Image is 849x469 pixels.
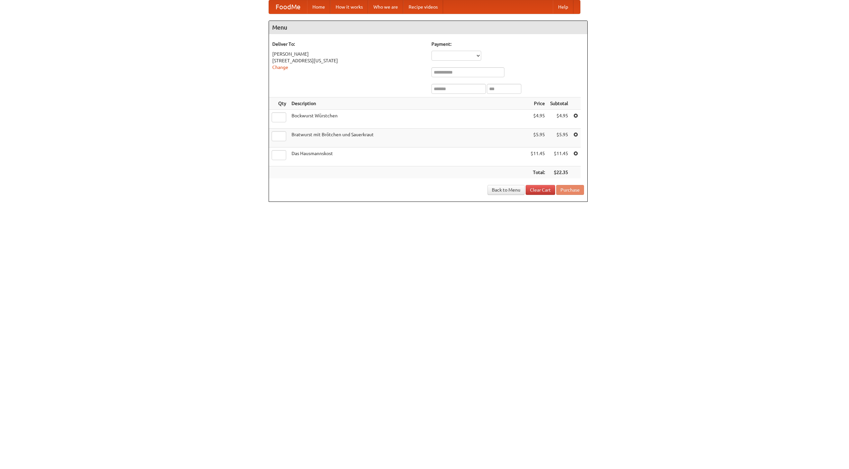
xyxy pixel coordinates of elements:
[272,41,425,47] h5: Deliver To:
[528,110,548,129] td: $4.95
[289,110,528,129] td: Bockwurst Würstchen
[548,147,571,166] td: $11.45
[431,41,584,47] h5: Payment:
[553,0,573,14] a: Help
[272,57,425,64] div: [STREET_ADDRESS][US_STATE]
[528,147,548,166] td: $11.45
[528,129,548,147] td: $5.95
[548,166,571,179] th: $22.35
[526,185,555,195] a: Clear Cart
[528,166,548,179] th: Total:
[289,129,528,147] td: Bratwurst mit Brötchen und Sauerkraut
[330,0,368,14] a: How it works
[289,147,528,166] td: Das Hausmannskost
[272,65,288,70] a: Change
[548,129,571,147] td: $5.95
[269,0,307,14] a: FoodMe
[269,97,289,110] th: Qty
[556,185,584,195] button: Purchase
[307,0,330,14] a: Home
[528,97,548,110] th: Price
[272,51,425,57] div: [PERSON_NAME]
[368,0,403,14] a: Who we are
[403,0,443,14] a: Recipe videos
[488,185,525,195] a: Back to Menu
[289,97,528,110] th: Description
[548,110,571,129] td: $4.95
[548,97,571,110] th: Subtotal
[269,21,587,34] h4: Menu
